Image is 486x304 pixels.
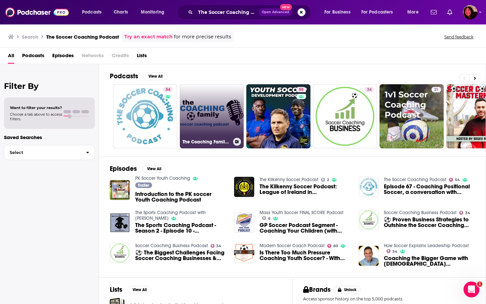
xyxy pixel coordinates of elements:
[82,50,104,64] span: Networks
[110,213,130,233] img: The Sports Coaching Podcast - Season 2 - Episode 10 - Scoreboard Soccer - with David Baird
[407,8,419,17] span: More
[280,4,292,10] span: New
[260,222,351,234] a: GP Soccer Podcast Segment - Coaching Your Children (with Rob Holliday)
[110,285,151,294] a: ListsView All
[46,34,119,40] h3: The Soccer Coaching Podcast
[234,213,254,233] img: GP Soccer Podcast Segment - Coaching Your Children (with Rob Holliday)
[384,210,457,215] a: Soccer Coaching Business Podcast
[4,134,95,140] p: Saved Searches
[110,165,166,173] a: EpisodesView All
[110,72,138,80] h2: Podcasts
[22,50,44,64] a: Podcasts
[384,184,475,195] span: Episode 67 - Coaching Positional Soccer, a conversation with [PERSON_NAME], PH.D, USSF A Coach an...
[22,34,38,40] h3: Search
[361,8,393,17] span: For Podcasters
[303,285,331,294] h2: Brands
[135,191,226,203] a: Introduction to the PK soccer Youth Coaching Podcast
[359,210,379,230] img: ⚽ Proven Business Strategies to Outshine the Soccer Coaching Competition
[260,184,351,195] a: The Kilkenny Soccer Podcast: League of Ireland in Kilkenny, Coaching & more
[135,250,226,261] a: ⚽ The Biggest Challenges Facing Soccer Coaching Businesses & How to Overcome Them
[10,105,62,110] span: Want to filter your results?
[180,84,244,148] a: The Coaching Family Soccer Coaching Podcast
[114,8,128,17] span: Charts
[442,34,475,40] button: Send feedback
[384,255,475,267] span: Coaching the Bigger Game with [DEMOGRAPHIC_DATA][PERSON_NAME], 25-Year College Soccer Coaching Ve...
[403,7,427,18] button: open menu
[124,33,173,41] a: Try an exact match
[260,250,351,261] span: Is There Too Much Pressure Coaching Youth Soccer? - With [PERSON_NAME]
[112,50,129,64] span: Credits
[260,210,344,215] a: Mass Youth Soccer FINAL SCORE Podcast
[135,210,206,221] a: The Sports Coaching Podcast with Sam Holmshaw
[327,244,338,248] a: 60
[113,84,177,148] a: 54
[357,7,403,18] button: open menu
[268,217,270,220] span: 6
[110,180,130,200] img: Introduction to the PK soccer Youth Coaching Podcast
[195,7,259,18] input: Search podcasts, credits, & more...
[477,282,482,287] span: 1
[359,177,379,197] img: Episode 67 - Coaching Positional Soccer, a conversation with Michael Curless, PH.D, USSF A Coach ...
[428,7,439,18] a: Show notifications dropdown
[434,87,438,93] span: 21
[320,7,359,18] button: open menu
[246,84,310,148] a: 55
[110,165,137,173] h2: Episodes
[52,50,74,64] a: Episodes
[384,217,475,228] a: ⚽ Proven Business Strategies to Outshine the Soccer Coaching Competition
[259,8,292,16] button: Open AdvancedNew
[367,87,372,93] span: 34
[183,5,317,20] div: Search podcasts, credits, & more...
[141,8,164,17] span: Monitoring
[163,87,173,92] a: 54
[260,250,351,261] a: Is There Too Much Pressure Coaching Youth Soccer? - With Ally Bain
[324,8,350,17] span: For Business
[333,286,361,294] button: Unlock
[449,178,460,182] a: 54
[136,7,173,18] button: open menu
[384,177,446,182] a: The Soccer Coaching Podcast
[109,7,132,18] a: Charts
[313,84,377,148] a: 34
[260,222,351,234] span: GP Soccer Podcast Segment - Coaching Your Children (with [PERSON_NAME])
[327,178,329,181] span: 2
[8,50,14,64] a: All
[464,282,479,297] iframe: Intercom live chat
[166,87,170,93] span: 54
[445,7,455,18] a: Show notifications dropdown
[234,177,254,197] img: The Kilkenny Soccer Podcast: League of Ireland in Kilkenny, Coaching & more
[463,5,477,19] button: Show profile menu
[234,243,254,263] img: Is There Too Much Pressure Coaching Youth Soccer? - With Ally Bain
[142,165,166,173] button: View All
[321,178,329,182] a: 2
[262,11,289,14] span: Open Advanced
[135,222,226,234] span: The Sports Coaching Podcast - Season 2 - Episode 10 - Scoreboard Soccer - with [PERSON_NAME]
[459,211,470,215] a: 34
[135,175,190,181] a: PK Soccer Youth Coaching
[384,255,475,267] a: Coaching the Bigger Game with Christian Devries, 25-Year College Soccer Coaching Veteran and Ment...
[82,8,101,17] span: Podcasts
[10,112,62,121] span: Choose a tab above to access filters.
[463,5,477,19] span: Logged in as Kathryn-Musilek
[260,184,351,195] span: The Kilkenny Soccer Podcast: League of Ireland in [GEOGRAPHIC_DATA], Coaching & more
[299,87,304,93] span: 55
[359,246,379,266] img: Coaching the Bigger Game with Christian Devries, 25-Year College Soccer Coaching Veteran and Ment...
[77,7,110,18] button: open menu
[4,145,95,160] button: Select
[135,222,226,234] a: The Sports Coaching Podcast - Season 2 - Episode 10 - Scoreboard Soccer - with David Baird
[4,150,81,155] span: Select
[137,50,147,64] a: Lists
[110,243,130,263] img: ⚽ The Biggest Challenges Facing Soccer Coaching Businesses & How to Overcome Them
